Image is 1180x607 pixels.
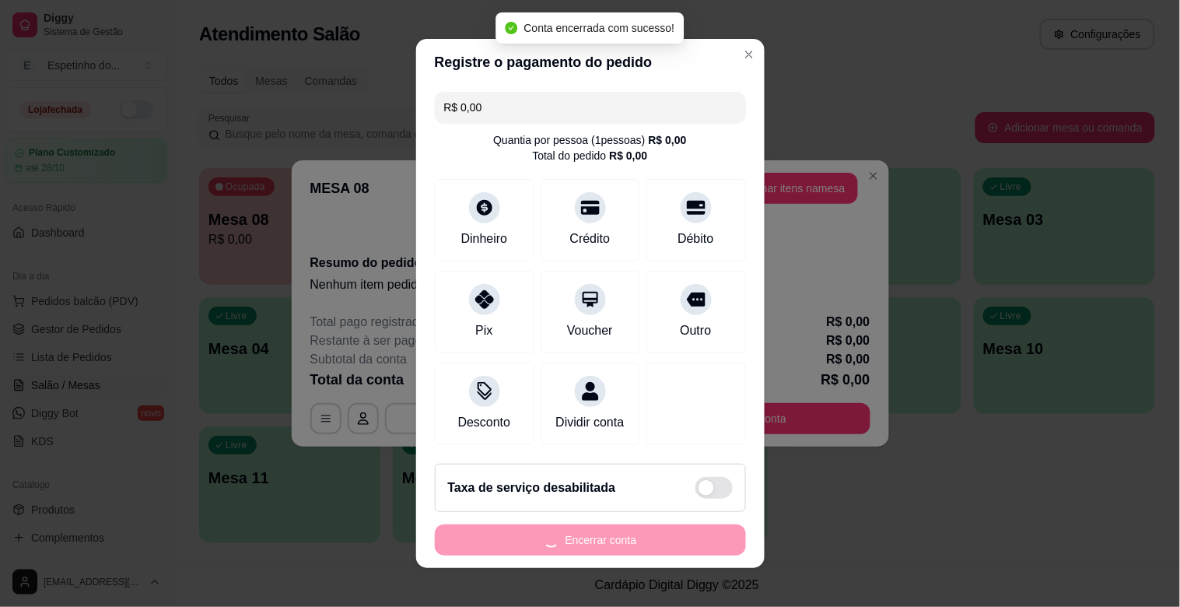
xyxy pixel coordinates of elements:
[737,42,762,67] button: Close
[493,132,686,148] div: Quantia por pessoa ( 1 pessoas)
[524,22,675,34] span: Conta encerrada com sucesso!
[649,132,687,148] div: R$ 0,00
[609,148,647,163] div: R$ 0,00
[458,413,511,432] div: Desconto
[532,148,647,163] div: Total do pedido
[506,22,518,34] span: check-circle
[475,321,492,340] div: Pix
[448,479,616,497] h2: Taxa de serviço desabilitada
[555,413,624,432] div: Dividir conta
[570,230,611,248] div: Crédito
[461,230,508,248] div: Dinheiro
[444,92,737,123] input: Ex.: hambúrguer de cordeiro
[678,230,713,248] div: Débito
[567,321,613,340] div: Voucher
[416,39,765,86] header: Registre o pagamento do pedido
[680,321,711,340] div: Outro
